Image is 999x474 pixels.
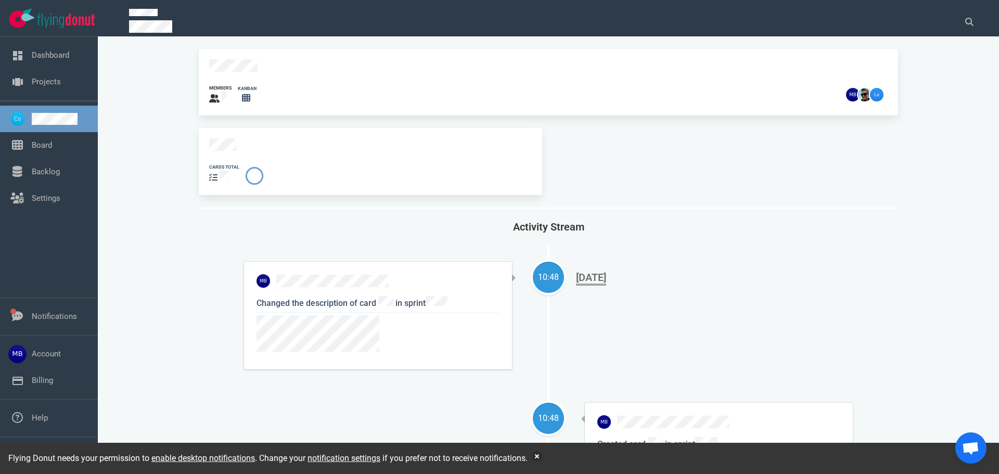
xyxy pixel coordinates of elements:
div: Open de chat [955,432,987,464]
img: 26 [846,88,860,101]
img: 26 [870,88,883,101]
a: Help [32,413,48,422]
img: 26 [597,415,611,429]
div: cards total [209,164,239,171]
p: Changed the description of card [257,296,499,356]
a: members [209,85,232,105]
span: . Change your if you prefer not to receive notifications. [255,453,528,463]
span: Flying Donut needs your permission to [8,453,255,463]
a: Backlog [32,167,60,176]
a: Projects [32,77,61,86]
span: Activity Stream [513,221,584,233]
div: kanban [238,85,257,92]
span: in sprint [665,439,718,449]
a: enable desktop notifications [151,453,255,463]
img: 26 [858,88,872,101]
a: notification settings [308,453,380,463]
a: Board [32,140,52,150]
img: 26 [257,274,270,288]
p: Created card [597,437,840,451]
div: 10:48 [533,412,564,425]
div: members [209,85,232,92]
a: Account [32,349,61,358]
div: [DATE] [576,271,606,286]
a: Settings [32,194,60,203]
a: Dashboard [32,50,69,60]
div: 10:48 [533,271,564,284]
img: Flying Donut text logo [37,14,95,28]
a: Notifications [32,312,77,321]
a: Billing [32,376,53,385]
span: in sprint [395,298,448,308]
